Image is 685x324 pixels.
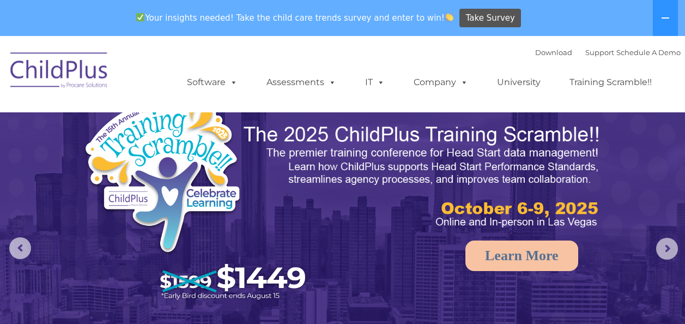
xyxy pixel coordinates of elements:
a: Take Survey [459,9,521,28]
font: | [535,48,681,57]
a: Learn More [465,241,578,271]
a: Training Scramble!! [559,71,663,93]
span: Your insights needed! Take the child care trends survey and enter to win! [132,7,458,28]
a: IT [354,71,396,93]
img: 👏 [445,13,453,21]
a: Software [176,71,248,93]
img: ✅ [136,13,144,21]
span: Take Survey [466,9,515,28]
a: Download [535,48,572,57]
a: Assessments [256,71,347,93]
a: Schedule A Demo [616,48,681,57]
img: ChildPlus by Procare Solutions [5,45,114,99]
a: Support [585,48,614,57]
a: Company [403,71,479,93]
a: University [486,71,551,93]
